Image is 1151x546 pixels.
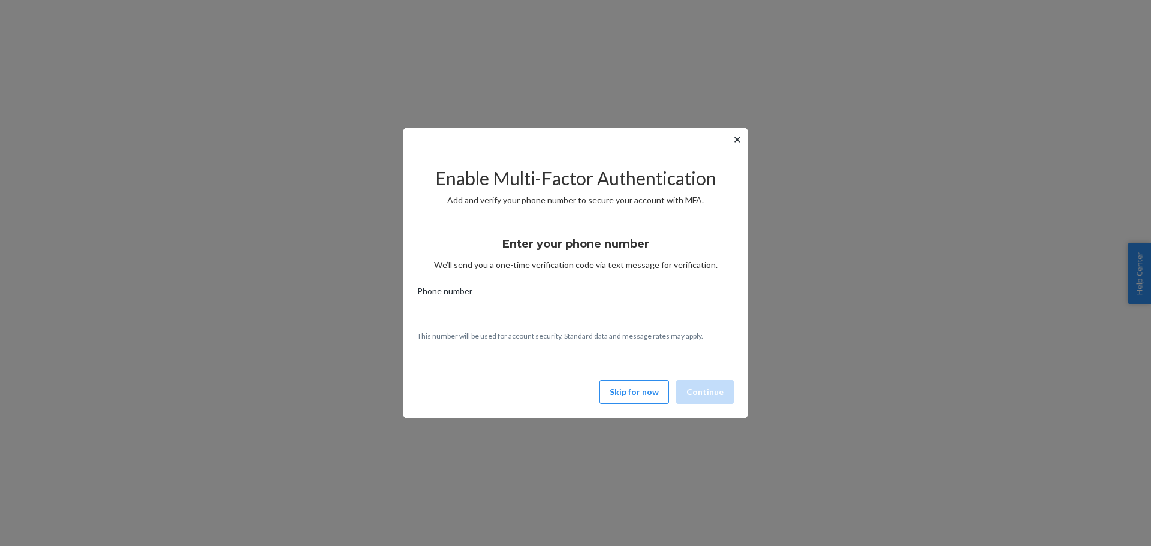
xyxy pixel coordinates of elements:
[502,236,649,252] h3: Enter your phone number
[417,168,734,188] h2: Enable Multi-Factor Authentication
[676,380,734,404] button: Continue
[417,227,734,271] div: We’ll send you a one-time verification code via text message for verification.
[731,132,743,147] button: ✕
[599,380,669,404] button: Skip for now
[417,331,734,341] p: This number will be used for account security. Standard data and message rates may apply.
[417,194,734,206] p: Add and verify your phone number to secure your account with MFA.
[417,285,472,302] span: Phone number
